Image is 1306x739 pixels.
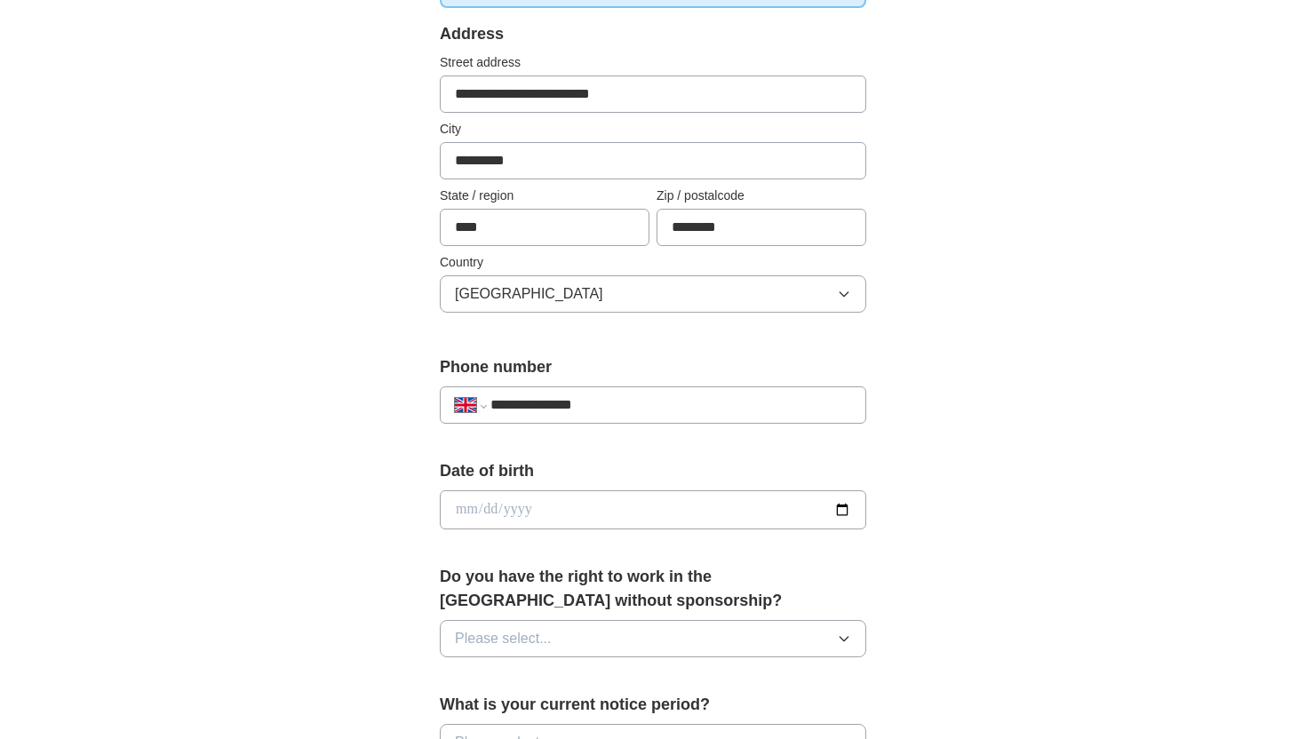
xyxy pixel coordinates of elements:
[440,120,866,139] label: City
[440,620,866,657] button: Please select...
[455,628,552,649] span: Please select...
[440,275,866,313] button: [GEOGRAPHIC_DATA]
[440,355,866,379] label: Phone number
[440,565,866,613] label: Do you have the right to work in the [GEOGRAPHIC_DATA] without sponsorship?
[440,53,866,72] label: Street address
[455,283,603,305] span: [GEOGRAPHIC_DATA]
[440,459,866,483] label: Date of birth
[440,253,866,272] label: Country
[657,187,866,205] label: Zip / postalcode
[440,22,866,46] div: Address
[440,693,866,717] label: What is your current notice period?
[440,187,649,205] label: State / region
